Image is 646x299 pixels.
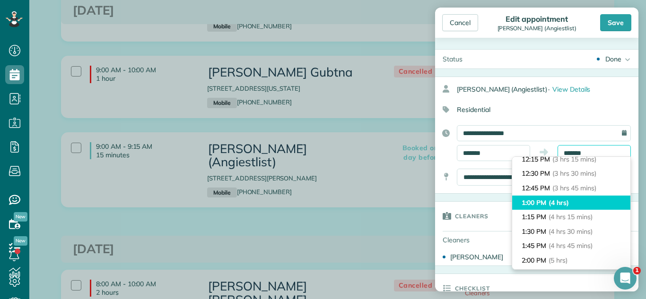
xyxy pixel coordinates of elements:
h3: Cleaners [455,202,489,230]
span: · [548,85,550,94]
div: Residential [435,102,631,118]
div: Cleaners [435,231,501,248]
li: 2:00 PM [512,253,630,268]
span: (3 hrs 15 mins) [552,155,596,163]
span: New [14,236,27,246]
li: 1:00 PM [512,196,630,210]
li: 12:45 PM [512,181,630,196]
span: View Details [552,85,591,94]
div: Save [600,14,631,31]
div: Cancel [442,14,478,31]
span: (4 hrs 30 mins) [549,227,593,236]
span: (3 hrs 30 mins) [552,169,596,178]
iframe: Intercom live chat [614,267,637,290]
span: (4 hrs) [549,198,569,207]
div: Done [605,54,621,64]
li: 1:30 PM [512,224,630,239]
li: 2:15 PM [512,267,630,282]
div: [PERSON_NAME] [450,252,523,262]
span: (3 hrs 45 mins) [552,184,596,192]
div: [PERSON_NAME] (Angiestlist) [495,25,579,32]
span: (5 hrs) [549,256,567,265]
li: 12:30 PM [512,166,630,181]
div: Edit appointment [495,14,579,24]
span: 1 [633,267,641,274]
div: Status [435,50,470,68]
div: [PERSON_NAME] (Angiestlist) [457,81,638,98]
li: 1:15 PM [512,210,630,224]
span: (4 hrs 15 mins) [549,213,593,221]
span: New [14,212,27,222]
span: (4 hrs 45 mins) [549,241,593,250]
li: 12:15 PM [512,152,630,167]
li: 1:45 PM [512,239,630,253]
